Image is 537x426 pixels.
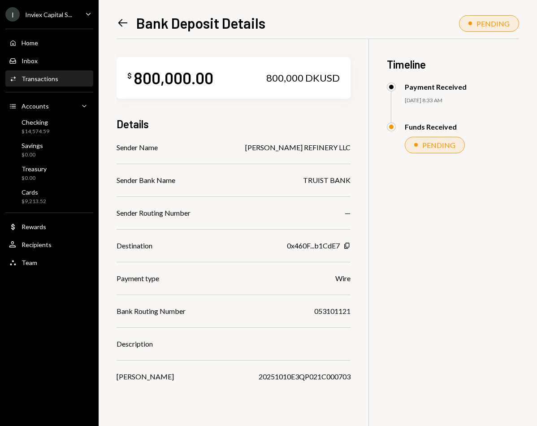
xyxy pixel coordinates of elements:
[25,11,72,18] div: Inviex Capital S...
[117,142,158,153] div: Sender Name
[22,198,46,205] div: $9,213.52
[5,162,93,184] a: Treasury$0.00
[335,273,351,284] div: Wire
[22,102,49,110] div: Accounts
[22,223,46,230] div: Rewards
[245,142,351,153] div: [PERSON_NAME] REFINERY LLC
[22,165,47,173] div: Treasury
[22,241,52,248] div: Recipients
[117,306,186,317] div: Bank Routing Number
[117,117,149,131] h3: Details
[22,174,47,182] div: $0.00
[22,75,58,83] div: Transactions
[5,254,93,270] a: Team
[22,128,49,135] div: $14,574.59
[117,208,191,218] div: Sender Routing Number
[5,186,93,207] a: Cards$9,213.52
[5,70,93,87] a: Transactions
[117,273,159,284] div: Payment type
[22,142,43,149] div: Savings
[22,57,38,65] div: Inbox
[117,175,175,186] div: Sender Bank Name
[405,122,457,131] div: Funds Received
[136,14,265,32] h1: Bank Deposit Details
[266,72,340,84] div: 800,000 DKUSD
[127,71,132,80] div: $
[22,39,38,47] div: Home
[117,371,174,382] div: [PERSON_NAME]
[5,35,93,51] a: Home
[476,19,510,28] div: PENDING
[22,259,37,266] div: Team
[259,371,351,382] div: 20251010E3QP021C000703
[117,240,152,251] div: Destination
[22,188,46,196] div: Cards
[117,339,153,349] div: Description
[314,306,351,317] div: 053101121
[287,240,340,251] div: 0x460F...b1CdE7
[5,7,20,22] div: I
[5,236,93,252] a: Recipients
[303,175,351,186] div: TRUIST BANK
[22,151,43,159] div: $0.00
[5,218,93,235] a: Rewards
[422,141,455,149] div: PENDING
[345,208,351,218] div: —
[5,116,93,137] a: Checking$14,574.59
[405,97,520,104] div: [DATE] 8:33 AM
[5,52,93,69] a: Inbox
[405,83,467,91] div: Payment Received
[134,68,213,88] div: 800,000.00
[5,139,93,161] a: Savings$0.00
[5,98,93,114] a: Accounts
[22,118,49,126] div: Checking
[387,57,520,72] h3: Timeline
